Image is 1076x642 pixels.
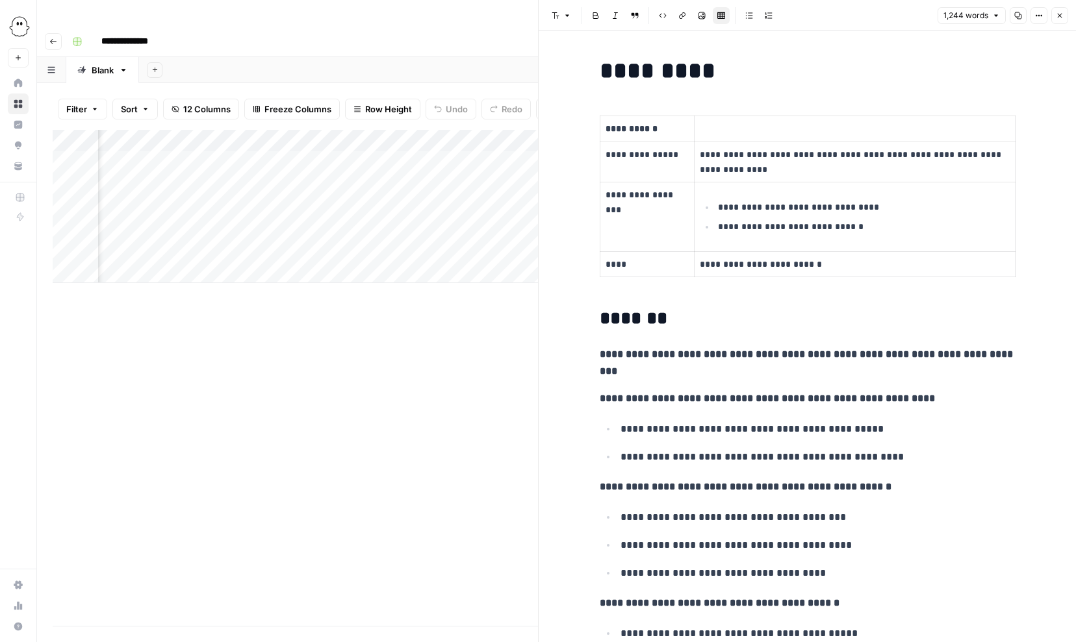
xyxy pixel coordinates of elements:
a: Insights [8,114,29,135]
span: 1,244 words [943,10,988,21]
span: Undo [446,103,468,116]
span: Sort [121,103,138,116]
span: 12 Columns [183,103,231,116]
span: Row Height [365,103,412,116]
button: 12 Columns [163,99,239,119]
button: Sort [112,99,158,119]
img: PhantomBuster Logo [8,15,31,38]
span: Freeze Columns [264,103,331,116]
a: Your Data [8,156,29,177]
a: Settings [8,574,29,595]
a: Blank [66,57,139,83]
button: Redo [481,99,531,119]
div: Blank [92,64,114,77]
button: Freeze Columns [244,99,340,119]
button: 1,244 words [938,7,1006,24]
button: Filter [58,99,107,119]
a: Browse [8,93,29,114]
a: Home [8,73,29,93]
button: Help + Support [8,616,29,637]
a: Usage [8,595,29,616]
span: Filter [66,103,87,116]
span: Redo [502,103,522,116]
button: Row Height [345,99,420,119]
button: Undo [426,99,476,119]
a: Opportunities [8,135,29,156]
button: Workspace: PhantomBuster [8,10,29,43]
